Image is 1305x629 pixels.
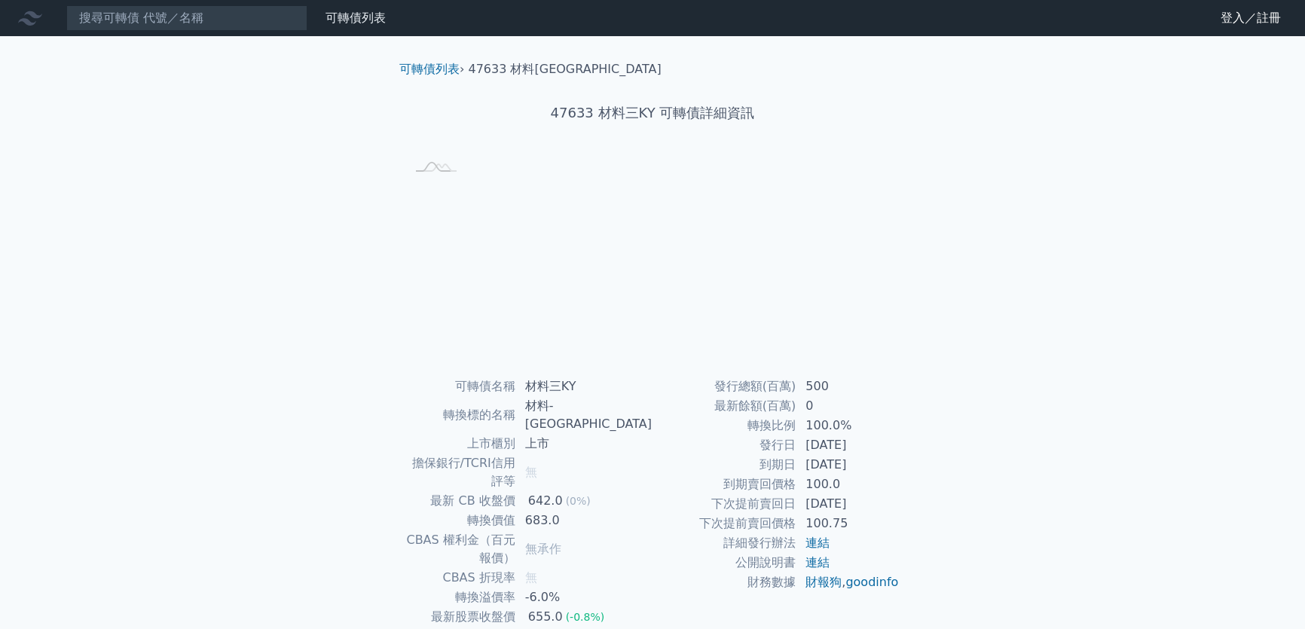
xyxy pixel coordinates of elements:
a: 可轉債列表 [325,11,386,25]
a: 連結 [805,536,830,550]
td: 最新 CB 收盤價 [405,491,516,511]
li: 47633 材料[GEOGRAPHIC_DATA] [469,60,662,78]
td: 財務數據 [652,573,796,592]
li: › [399,60,464,78]
td: 轉換價值 [405,511,516,530]
td: 100.0% [796,416,900,435]
td: 100.75 [796,514,900,533]
td: 擔保銀行/TCRI信用評等 [405,453,516,491]
td: 0 [796,396,900,416]
td: 683.0 [516,511,652,530]
a: 登入／註冊 [1209,6,1293,30]
td: 上市櫃別 [405,434,516,453]
iframe: Chat Widget [1230,557,1305,629]
td: 轉換比例 [652,416,796,435]
td: 500 [796,377,900,396]
td: 材料三KY [516,377,652,396]
td: 最新餘額(百萬) [652,396,796,416]
td: [DATE] [796,455,900,475]
span: 無 [525,570,537,585]
div: 642.0 [525,492,566,510]
span: (-0.8%) [566,611,605,623]
td: 轉換溢價率 [405,588,516,607]
td: 詳細發行辦法 [652,533,796,553]
td: 可轉債名稱 [405,377,516,396]
td: 100.0 [796,475,900,494]
td: 到期賣回價格 [652,475,796,494]
td: 材料-[GEOGRAPHIC_DATA] [516,396,652,434]
td: [DATE] [796,435,900,455]
h1: 47633 材料三KY 可轉債詳細資訊 [387,102,918,124]
td: 上市 [516,434,652,453]
span: 無 [525,465,537,479]
input: 搜尋可轉債 代號／名稱 [66,5,307,31]
td: , [796,573,900,592]
a: 財報狗 [805,575,842,589]
td: [DATE] [796,494,900,514]
td: 下次提前賣回日 [652,494,796,514]
td: 發行日 [652,435,796,455]
a: 連結 [805,555,830,569]
td: -6.0% [516,588,652,607]
span: (0%) [566,495,591,507]
td: CBAS 權利金（百元報價） [405,530,516,568]
td: 發行總額(百萬) [652,377,796,396]
td: 最新股票收盤價 [405,607,516,627]
td: 下次提前賣回價格 [652,514,796,533]
div: 655.0 [525,608,566,626]
a: goodinfo [845,575,898,589]
span: 無承作 [525,542,561,556]
td: 轉換標的名稱 [405,396,516,434]
a: 可轉債列表 [399,62,460,76]
td: CBAS 折現率 [405,568,516,588]
td: 公開說明書 [652,553,796,573]
td: 到期日 [652,455,796,475]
